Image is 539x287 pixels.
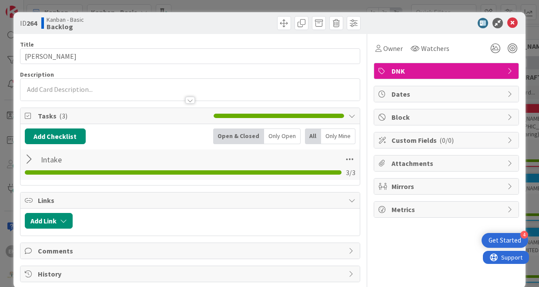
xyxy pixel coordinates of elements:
span: Links [38,195,344,206]
span: ID [20,18,37,28]
span: 3 / 3 [346,167,355,178]
span: Attachments [392,158,503,169]
button: Add Checklist [25,128,86,144]
span: DNK [392,66,503,76]
span: Watchers [421,43,449,54]
div: Get Started [489,236,521,245]
div: Only Mine [321,128,355,144]
input: type card name here... [20,48,360,64]
label: Title [20,41,34,48]
b: 264 [27,19,37,27]
span: Kanban - Basic [47,16,84,23]
span: Comments [38,246,344,256]
span: Dates [392,89,503,99]
span: Description [20,71,54,78]
span: History [38,269,344,279]
span: Custom Fields [392,135,503,145]
b: Backlog [47,23,84,30]
span: Mirrors [392,181,503,192]
div: Open & Closed [213,128,264,144]
span: ( 0/0 ) [439,136,454,145]
div: Open Get Started checklist, remaining modules: 4 [482,233,528,248]
div: 4 [520,231,528,239]
span: Block [392,112,503,122]
span: Tasks [38,111,209,121]
button: Add Link [25,213,73,229]
span: Owner [383,43,403,54]
input: Add Checklist... [38,152,234,167]
div: All [305,128,321,144]
div: Only Open [264,128,301,144]
span: ( 3 ) [59,111,67,120]
span: Metrics [392,204,503,215]
span: Support [18,1,40,12]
